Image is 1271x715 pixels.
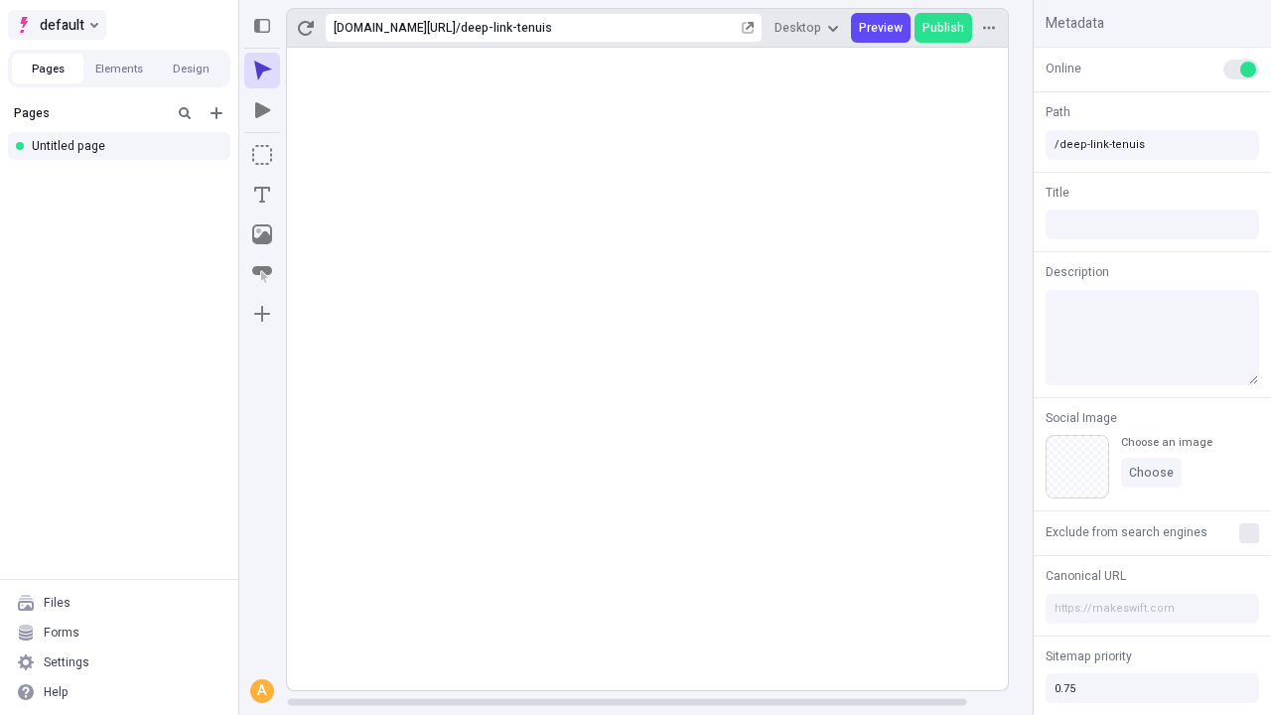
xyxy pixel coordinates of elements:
[1129,465,1174,481] span: Choose
[1046,523,1207,541] span: Exclude from search engines
[32,138,214,154] div: Untitled page
[1046,184,1069,202] span: Title
[244,137,280,173] button: Box
[1046,60,1081,77] span: Online
[14,105,165,121] div: Pages
[1046,409,1117,427] span: Social Image
[155,54,226,83] button: Design
[12,54,83,83] button: Pages
[244,216,280,252] button: Image
[83,54,155,83] button: Elements
[44,595,71,611] div: Files
[1121,435,1212,450] div: Choose an image
[205,101,228,125] button: Add new
[244,256,280,292] button: Button
[252,681,272,701] div: A
[244,177,280,213] button: Text
[1046,647,1132,665] span: Sitemap priority
[456,20,461,36] div: /
[915,13,972,43] button: Publish
[1046,594,1259,624] input: https://makeswift.com
[922,20,964,36] span: Publish
[44,684,69,700] div: Help
[767,13,847,43] button: Desktop
[1046,567,1126,585] span: Canonical URL
[44,625,79,641] div: Forms
[44,654,89,670] div: Settings
[461,20,738,36] div: deep-link-tenuis
[40,13,84,37] span: default
[1046,263,1109,281] span: Description
[1046,103,1070,121] span: Path
[1121,458,1182,488] button: Choose
[775,20,821,36] span: Desktop
[8,10,106,40] button: Select site
[851,13,911,43] button: Preview
[334,20,456,36] div: [URL][DOMAIN_NAME]
[859,20,903,36] span: Preview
